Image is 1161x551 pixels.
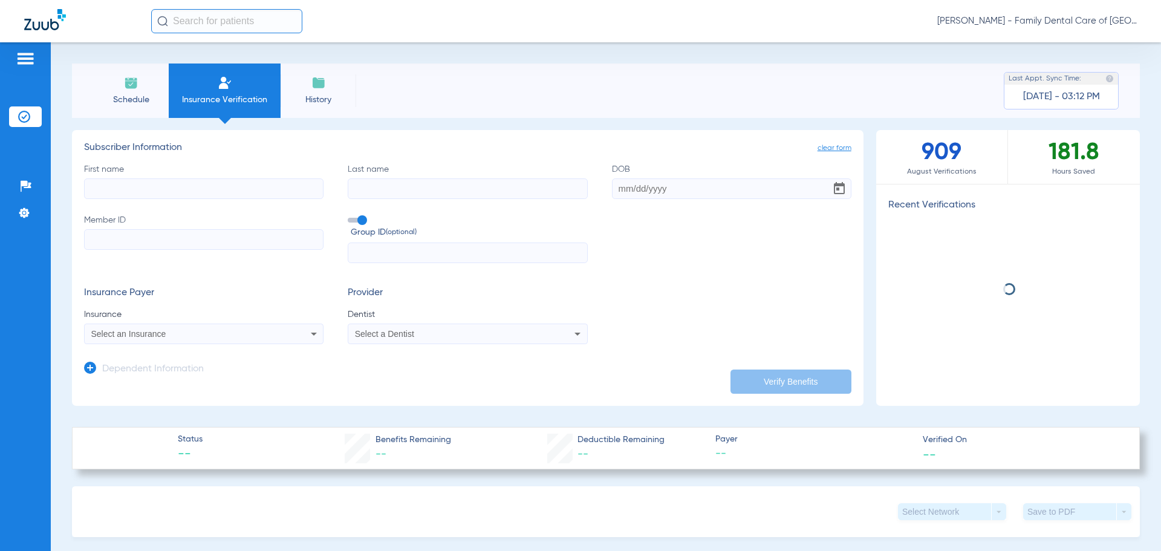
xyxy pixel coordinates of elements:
[84,178,324,199] input: First name
[1023,91,1100,103] span: [DATE] - 03:12 PM
[348,163,587,199] label: Last name
[876,200,1140,212] h3: Recent Verifications
[290,94,347,106] span: History
[355,329,414,339] span: Select a Dentist
[715,446,912,461] span: --
[178,433,203,446] span: Status
[84,163,324,199] label: First name
[715,433,912,446] span: Payer
[376,434,451,446] span: Benefits Remaining
[218,76,232,90] img: Manual Insurance Verification
[937,15,1137,27] span: [PERSON_NAME] - Family Dental Care of [GEOGRAPHIC_DATA]
[102,94,160,106] span: Schedule
[818,142,851,154] span: clear form
[351,226,587,239] span: Group ID
[376,449,386,460] span: --
[91,329,166,339] span: Select an Insurance
[157,16,168,27] img: Search Icon
[730,370,851,394] button: Verify Benefits
[84,308,324,321] span: Insurance
[577,449,588,460] span: --
[84,287,324,299] h3: Insurance Payer
[827,177,851,201] button: Open calendar
[923,448,936,460] span: --
[348,287,587,299] h3: Provider
[178,446,203,463] span: --
[311,76,326,90] img: History
[876,166,1007,178] span: August Verifications
[1008,166,1140,178] span: Hours Saved
[84,229,324,250] input: Member ID
[84,142,851,154] h3: Subscriber Information
[876,130,1008,184] div: 909
[1008,130,1140,184] div: 181.8
[24,9,66,30] img: Zuub Logo
[151,9,302,33] input: Search for patients
[386,226,417,239] small: (optional)
[124,76,138,90] img: Schedule
[1105,74,1114,83] img: last sync help info
[923,434,1120,446] span: Verified On
[348,308,587,321] span: Dentist
[84,214,324,264] label: Member ID
[612,163,851,199] label: DOB
[1009,73,1081,85] span: Last Appt. Sync Time:
[612,178,851,199] input: DOBOpen calendar
[16,51,35,66] img: hamburger-icon
[178,94,272,106] span: Insurance Verification
[577,434,665,446] span: Deductible Remaining
[348,178,587,199] input: Last name
[102,364,204,376] h3: Dependent Information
